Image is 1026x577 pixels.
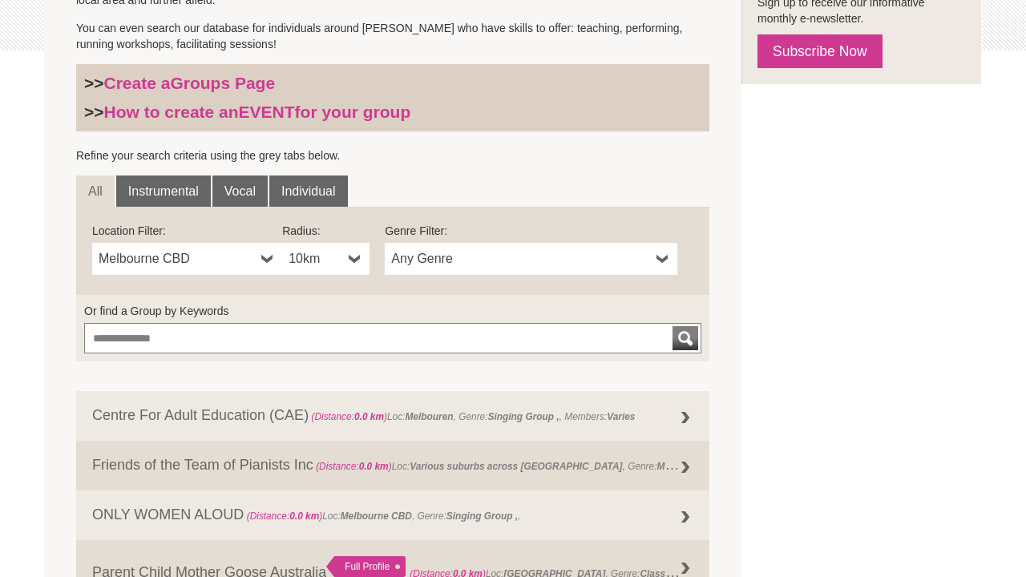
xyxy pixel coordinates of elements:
strong: EVENT [239,103,295,121]
a: 10km [282,243,370,275]
strong: 0.0 km [359,461,389,472]
strong: 0.0 km [289,510,319,522]
a: Subscribe Now [757,34,883,68]
a: Friends of the Team of Pianists Inc (Distance:0.0 km)Loc:Various suburbs across [GEOGRAPHIC_DATA]... [76,441,709,490]
label: Genre Filter: [385,223,677,239]
p: Refine your search criteria using the grey tabs below. [76,147,709,163]
span: Loc: , Genre: , Members: [309,411,635,422]
strong: Melbouren [405,411,453,422]
a: Melbourne CBD [92,243,282,275]
label: Location Filter: [92,223,282,239]
strong: Music Session (regular) , [657,457,770,473]
strong: Varies [607,411,635,422]
strong: Groups Page [170,74,275,92]
span: (Distance: ) [311,411,387,422]
strong: Singing Group , [446,510,518,522]
strong: Singing Group , [488,411,559,422]
strong: Melbourne CBD [341,510,412,522]
span: (Distance: ) [316,461,392,472]
a: All [76,176,115,208]
a: How to create anEVENTfor your group [104,103,411,121]
a: ONLY WOMEN ALOUD (Distance:0.0 km)Loc:Melbourne CBD, Genre:Singing Group ,, [76,490,709,540]
a: Vocal [212,176,268,208]
a: Instrumental [116,176,211,208]
h3: >> [84,73,701,94]
span: 10km [289,249,342,268]
p: You can even search our database for individuals around [PERSON_NAME] who have skills to offer: t... [76,20,709,52]
span: Loc: , Genre: , [244,510,520,522]
span: Loc: , Genre: , [313,457,773,473]
span: (Distance: ) [247,510,323,522]
div: Full Profile [326,556,406,577]
h3: >> [84,102,701,123]
label: Or find a Group by Keywords [84,303,701,319]
a: Create aGroups Page [104,74,276,92]
strong: Various suburbs across [GEOGRAPHIC_DATA] [410,461,622,472]
label: Radius: [282,223,370,239]
a: Individual [269,176,348,208]
a: Centre For Adult Education (CAE) (Distance:0.0 km)Loc:Melbouren, Genre:Singing Group ,, Members:V... [76,391,709,441]
strong: 0.0 km [354,411,384,422]
a: Any Genre [385,243,677,275]
span: Melbourne CBD [99,249,255,268]
span: Any Genre [391,249,650,268]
